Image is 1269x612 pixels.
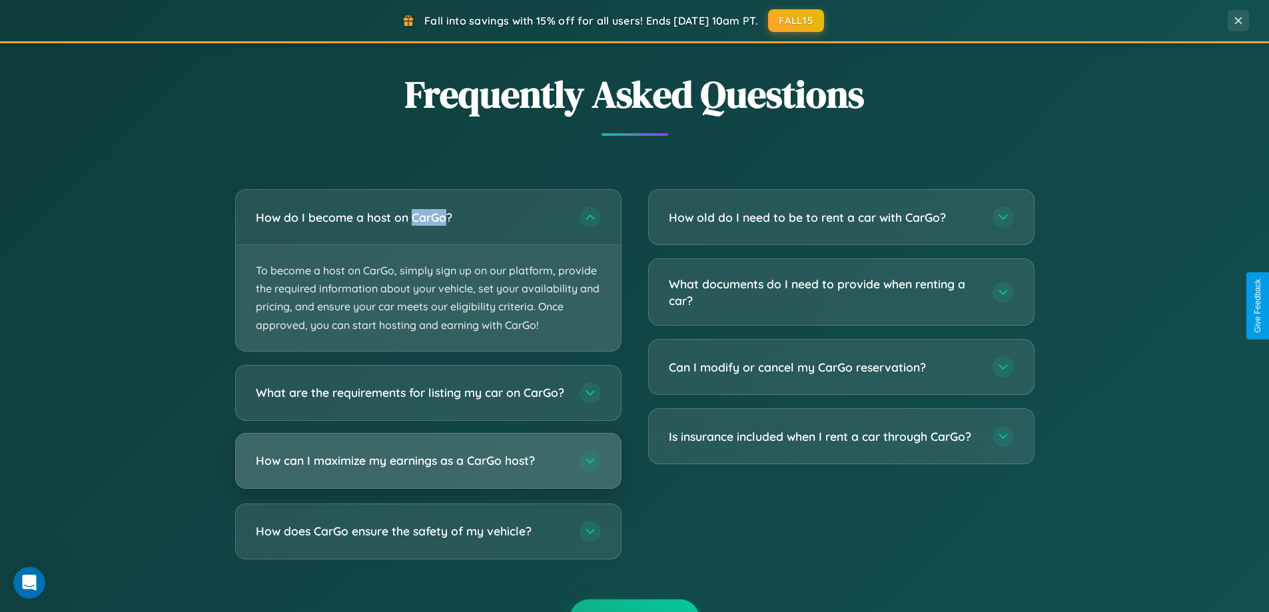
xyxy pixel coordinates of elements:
h3: What documents do I need to provide when renting a car? [669,276,979,308]
h3: How old do I need to be to rent a car with CarGo? [669,209,979,226]
h3: Is insurance included when I rent a car through CarGo? [669,428,979,445]
h2: Frequently Asked Questions [235,69,1035,120]
h3: How can I maximize my earnings as a CarGo host? [256,452,566,469]
h3: What are the requirements for listing my car on CarGo? [256,384,566,401]
h3: How does CarGo ensure the safety of my vehicle? [256,523,566,539]
h3: Can I modify or cancel my CarGo reservation? [669,359,979,376]
div: Give Feedback [1253,279,1262,333]
button: FALL15 [768,9,824,32]
h3: How do I become a host on CarGo? [256,209,566,226]
iframe: Intercom live chat [13,567,45,599]
span: Fall into savings with 15% off for all users! Ends [DATE] 10am PT. [424,14,758,27]
p: To become a host on CarGo, simply sign up on our platform, provide the required information about... [236,245,621,351]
